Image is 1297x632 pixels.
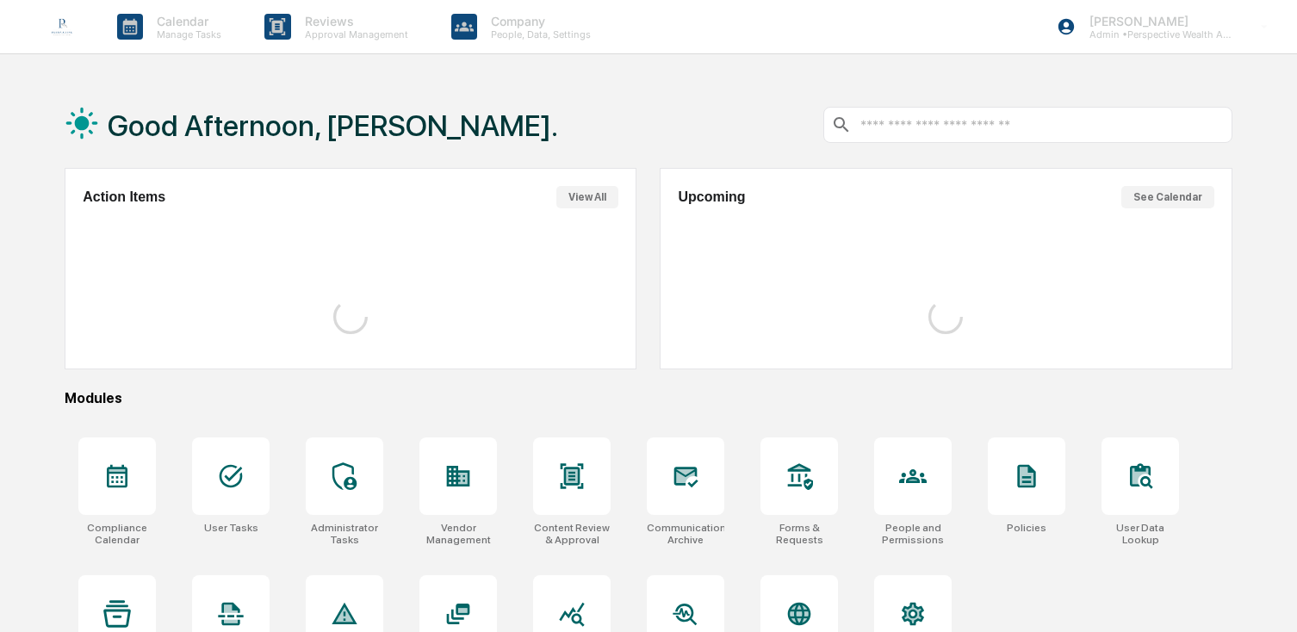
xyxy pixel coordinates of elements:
[143,14,230,28] p: Calendar
[65,390,1232,406] div: Modules
[291,28,417,40] p: Approval Management
[1102,522,1179,546] div: User Data Lookup
[78,522,156,546] div: Compliance Calendar
[556,186,618,208] button: View All
[760,522,838,546] div: Forms & Requests
[533,522,611,546] div: Content Review & Approval
[41,6,83,47] img: logo
[143,28,230,40] p: Manage Tasks
[1007,522,1046,534] div: Policies
[1076,14,1236,28] p: [PERSON_NAME]
[1121,186,1214,208] button: See Calendar
[419,522,497,546] div: Vendor Management
[291,14,417,28] p: Reviews
[83,189,165,205] h2: Action Items
[874,522,952,546] div: People and Permissions
[647,522,724,546] div: Communications Archive
[204,522,258,534] div: User Tasks
[477,14,599,28] p: Company
[1076,28,1236,40] p: Admin • Perspective Wealth Advisors
[306,522,383,546] div: Administrator Tasks
[477,28,599,40] p: People, Data, Settings
[678,189,745,205] h2: Upcoming
[108,108,558,143] h1: Good Afternoon, [PERSON_NAME].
